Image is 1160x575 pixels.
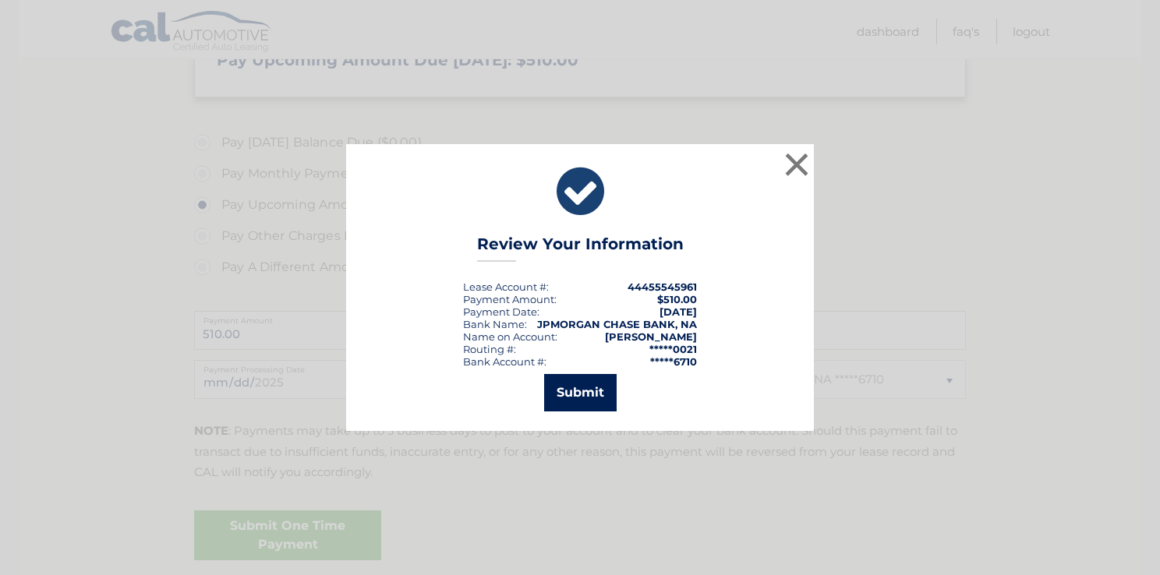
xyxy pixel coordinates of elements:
[544,374,617,411] button: Submit
[463,305,537,318] span: Payment Date
[477,235,684,262] h3: Review Your Information
[657,293,697,305] span: $510.00
[463,343,516,355] div: Routing #:
[537,318,697,330] strong: JPMORGAN CHASE BANK, NA
[660,305,697,318] span: [DATE]
[628,280,697,293] strong: 44455545961
[463,330,557,343] div: Name on Account:
[463,355,546,368] div: Bank Account #:
[463,280,549,293] div: Lease Account #:
[463,318,527,330] div: Bank Name:
[605,330,697,343] strong: [PERSON_NAME]
[463,305,539,318] div: :
[463,293,557,305] div: Payment Amount:
[781,149,812,180] button: ×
